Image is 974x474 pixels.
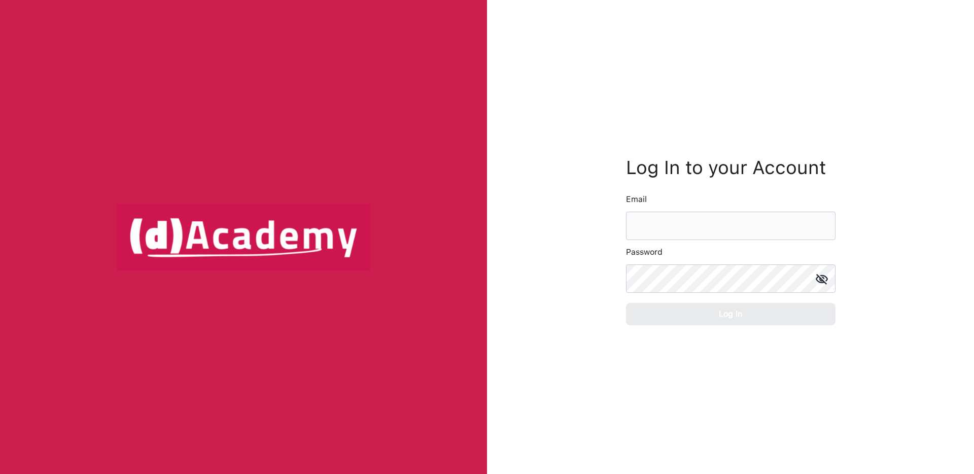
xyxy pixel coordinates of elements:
button: Log In [626,303,836,325]
label: Email [626,192,647,207]
img: logo [117,204,370,270]
label: Password [626,245,663,259]
h3: Log In to your Account [626,159,836,176]
img: icon [816,274,828,284]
